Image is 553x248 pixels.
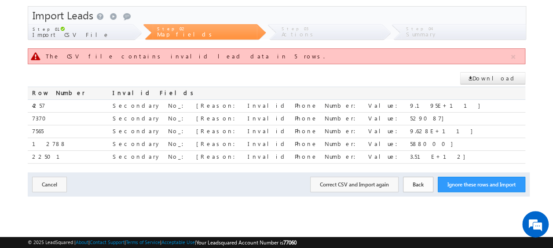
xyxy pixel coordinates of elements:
[310,177,399,192] button: Correct CSV and Import again
[406,26,433,31] span: Step 04
[113,151,525,163] div: Secondary No_: [Reason: Invalid Phone Number: Value: 3.51E+12]
[90,239,125,245] a: Contact Support
[46,52,509,60] div: The CSV file contains invalid lead data in 5 rows.
[403,177,433,192] button: Back
[11,81,161,183] textarea: Type your message and hit 'Enter'
[33,26,58,32] span: Step 01
[144,4,165,26] div: Minimize live chat window
[161,239,195,245] a: Acceptable Use
[32,177,67,192] button: Cancel
[28,7,526,24] div: Import Leads
[113,113,525,125] div: Secondary No_: [Reason: Invalid Phone Number: Value: 529087]
[438,177,525,192] button: Ignore these rows and Import
[157,30,215,38] span: Map fields
[468,76,472,80] img: download
[28,125,100,138] div: 7565
[283,239,297,246] span: 77060
[113,87,525,99] div: Invalid Fields
[282,30,316,38] span: Actions
[406,30,437,38] span: Summary
[460,72,525,84] a: Download
[28,138,100,150] div: 12788
[113,138,525,150] div: Secondary No_: [Reason: Invalid Phone Number: Value: 588000]
[120,190,160,202] em: Start Chat
[196,239,297,246] span: Your Leadsquared Account Number is
[282,26,308,31] span: Step 03
[28,238,297,247] span: © 2025 LeadSquared | | | | |
[28,87,100,99] div: Row Number
[15,46,37,58] img: d_60004797649_company_0_60004797649
[33,31,110,38] span: Import CSV File
[113,100,525,112] div: Secondary No_: [Reason: Invalid Phone Number: Value: 9.195E+11]
[28,151,100,163] div: 22501
[113,125,525,138] div: Secondary No_: [Reason: Invalid Phone Number: Value: 9.628E+11]
[126,239,160,245] a: Terms of Service
[76,239,88,245] a: About
[28,100,100,112] div: 4257
[46,46,148,58] div: Chat with us now
[28,113,100,125] div: 7370
[157,26,184,31] span: Step 02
